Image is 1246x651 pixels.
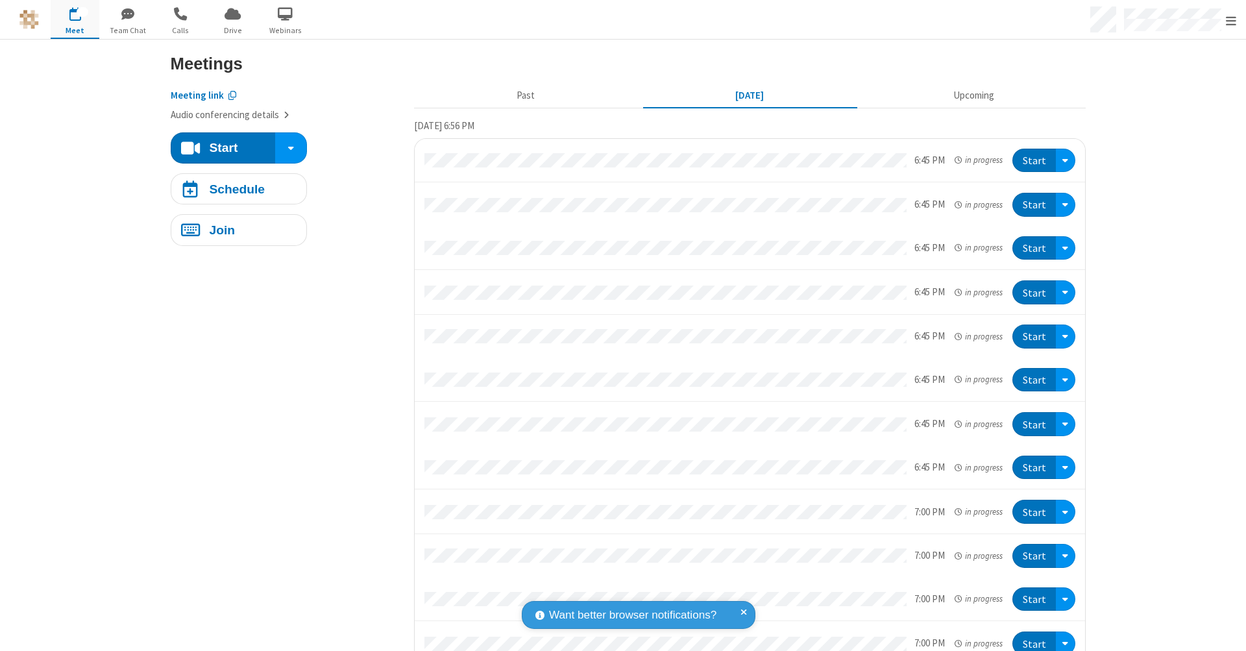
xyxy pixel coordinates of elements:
em: in progress [955,549,1002,561]
button: Start [1012,368,1056,392]
h3: Meetings [171,55,1086,73]
div: 6:45 PM [914,417,945,432]
em: in progress [955,637,1002,649]
button: Start [1012,149,1056,173]
span: Meet [51,25,99,36]
button: Start [1012,544,1056,568]
h4: Join [209,223,235,236]
div: 7:00 PM [914,548,945,563]
em: in progress [955,374,1002,386]
button: Start [171,132,276,164]
button: Audio conferencing details [171,108,289,123]
em: in progress [955,198,1002,210]
div: 6:45 PM [914,241,945,256]
span: [DATE] 6:56 PM [414,119,474,132]
iframe: Chat [1214,617,1236,642]
div: 6:45 PM [914,197,945,212]
em: in progress [955,417,1002,430]
div: Open menu [1056,149,1075,173]
div: 6:45 PM [914,285,945,300]
button: Start [1012,280,1056,304]
button: Start [1012,193,1056,217]
em: in progress [955,461,1002,474]
span: Calls [156,25,204,36]
div: 7:00 PM [914,504,945,519]
em: in progress [955,154,1002,167]
div: Open menu [1056,280,1075,304]
div: Open menu [1056,325,1075,349]
h4: Schedule [209,182,265,195]
button: Start [1012,236,1056,260]
em: in progress [955,330,1002,342]
button: Start [1012,412,1056,436]
div: 7:00 PM [914,636,945,651]
button: Join [171,214,307,245]
div: Open menu [1056,544,1075,568]
button: Start [1012,587,1056,611]
div: Open menu [1056,587,1075,611]
button: Upcoming [866,84,1081,108]
div: Open menu [1056,500,1075,524]
div: 6:45 PM [914,153,945,168]
div: Open menu [1056,236,1075,260]
span: Want better browser notifications? [549,607,716,624]
div: Open menu [1056,193,1075,217]
button: Past [419,84,633,108]
span: Drive [208,25,257,36]
button: Start [1012,325,1056,349]
em: in progress [955,286,1002,299]
em: in progress [955,593,1002,606]
div: Start conference options [275,132,306,164]
div: 6:45 PM [914,460,945,475]
button: [DATE] [642,84,857,108]
span: Webinars [261,25,310,36]
div: Open menu [1056,412,1075,436]
div: 7:00 PM [914,592,945,607]
button: Copy my meeting room link [171,88,237,103]
button: Start [1012,456,1056,480]
button: Schedule [171,173,307,204]
img: QA Selenium DO NOT DELETE OR CHANGE [19,10,39,29]
span: Team Chat [103,25,152,36]
span: Copy my meeting room link [171,89,224,101]
button: Start [1012,500,1056,524]
div: 13 [77,7,88,17]
div: 6:45 PM [914,329,945,344]
div: Open menu [1056,456,1075,480]
section: Account details [171,79,404,123]
em: in progress [955,242,1002,254]
div: 6:45 PM [914,373,945,387]
h4: Start [209,141,238,154]
div: Open menu [1056,368,1075,392]
em: in progress [955,506,1002,518]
